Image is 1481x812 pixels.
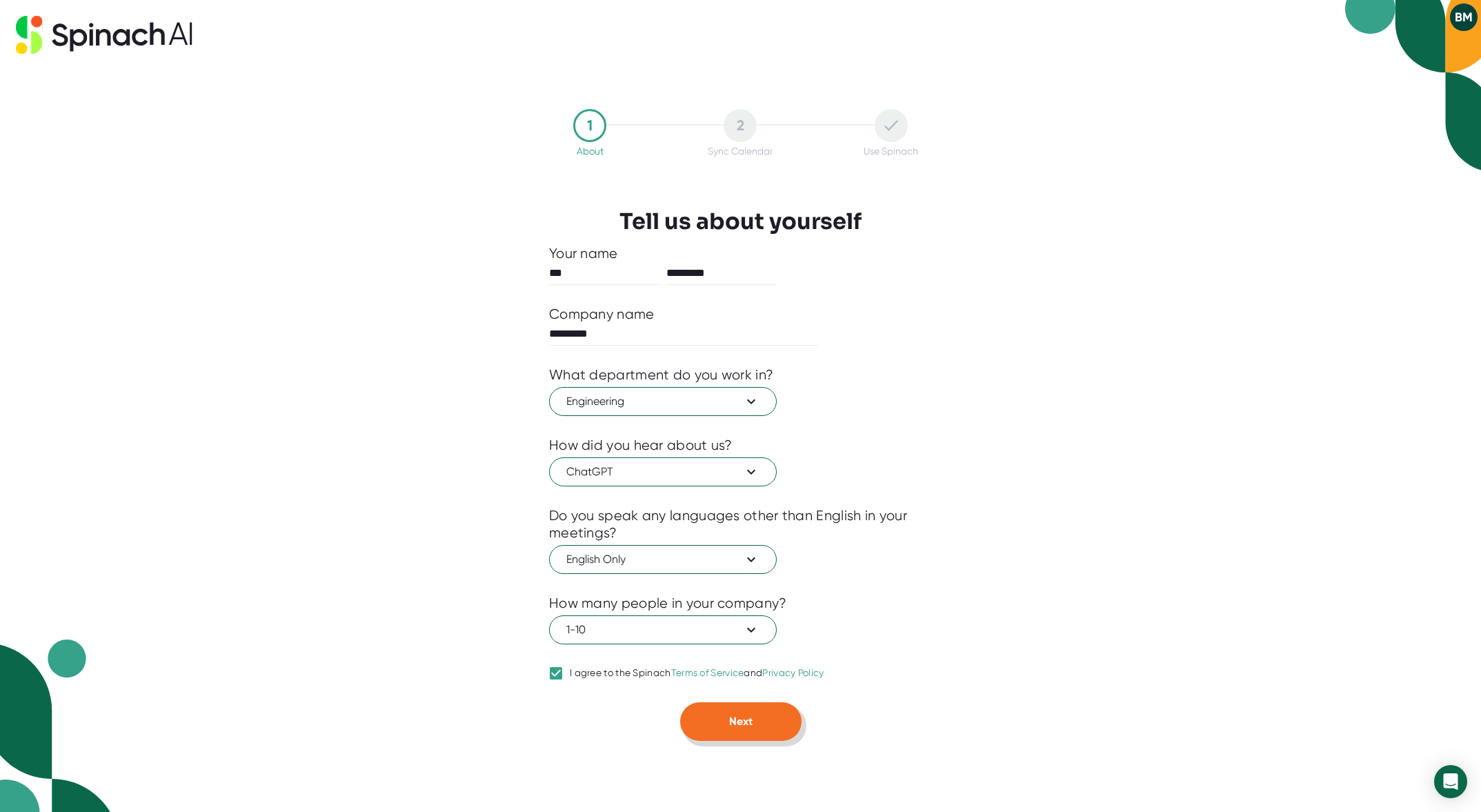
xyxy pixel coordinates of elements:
[549,507,932,542] div: Do you speak any languages other than English in your meetings?
[566,464,759,480] span: ChatGPT
[724,109,757,142] div: 2
[708,146,773,157] div: Sync Calendar
[549,615,777,644] button: 1-10
[570,667,824,680] div: I agree to the Spinach and
[549,366,773,384] div: What department do you work in?
[549,245,932,262] div: Your name
[573,109,606,142] div: 1
[1450,3,1478,31] button: BM
[549,306,655,323] div: Company name
[566,551,759,568] span: English Only
[577,146,604,157] div: About
[762,667,824,678] a: Privacy Policy
[671,667,744,678] a: Terms of Service
[549,437,733,454] div: How did you hear about us?
[1434,765,1467,798] div: Open Intercom Messenger
[549,545,777,574] button: English Only
[549,457,777,486] button: ChatGPT
[549,595,787,612] div: How many people in your company?
[566,622,759,638] span: 1-10
[549,387,777,416] button: Engineering
[729,715,753,728] span: Next
[864,146,918,157] div: Use Spinach
[619,208,862,235] h3: Tell us about yourself
[566,393,759,410] span: Engineering
[680,702,802,741] button: Next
